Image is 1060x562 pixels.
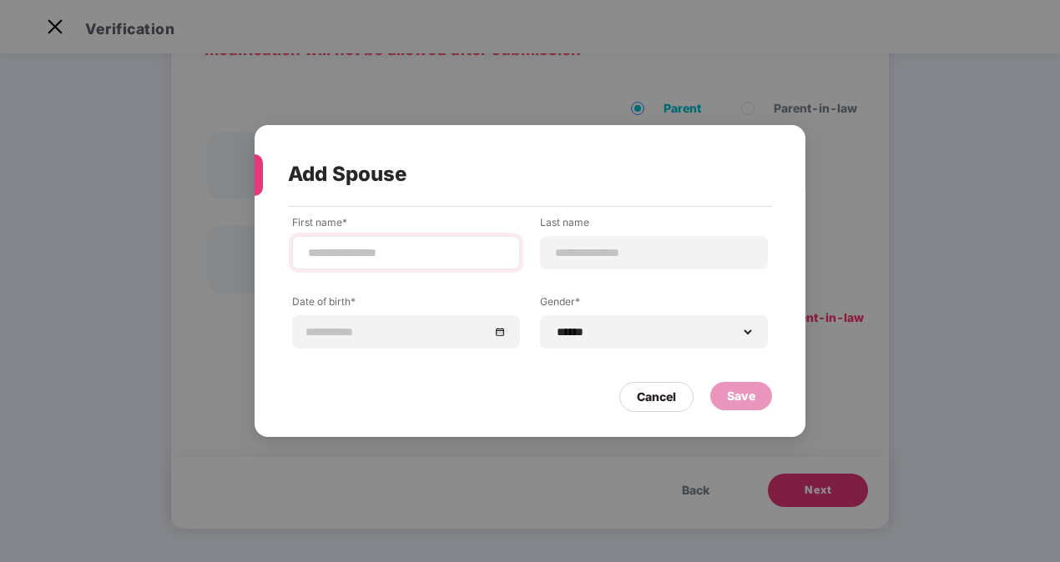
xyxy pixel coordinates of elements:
div: Save [727,387,755,405]
div: Cancel [637,388,676,406]
label: Last name [540,215,768,236]
div: Add Spouse [288,142,732,207]
label: Gender* [540,294,768,315]
label: Date of birth* [292,294,520,315]
label: First name* [292,215,520,236]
